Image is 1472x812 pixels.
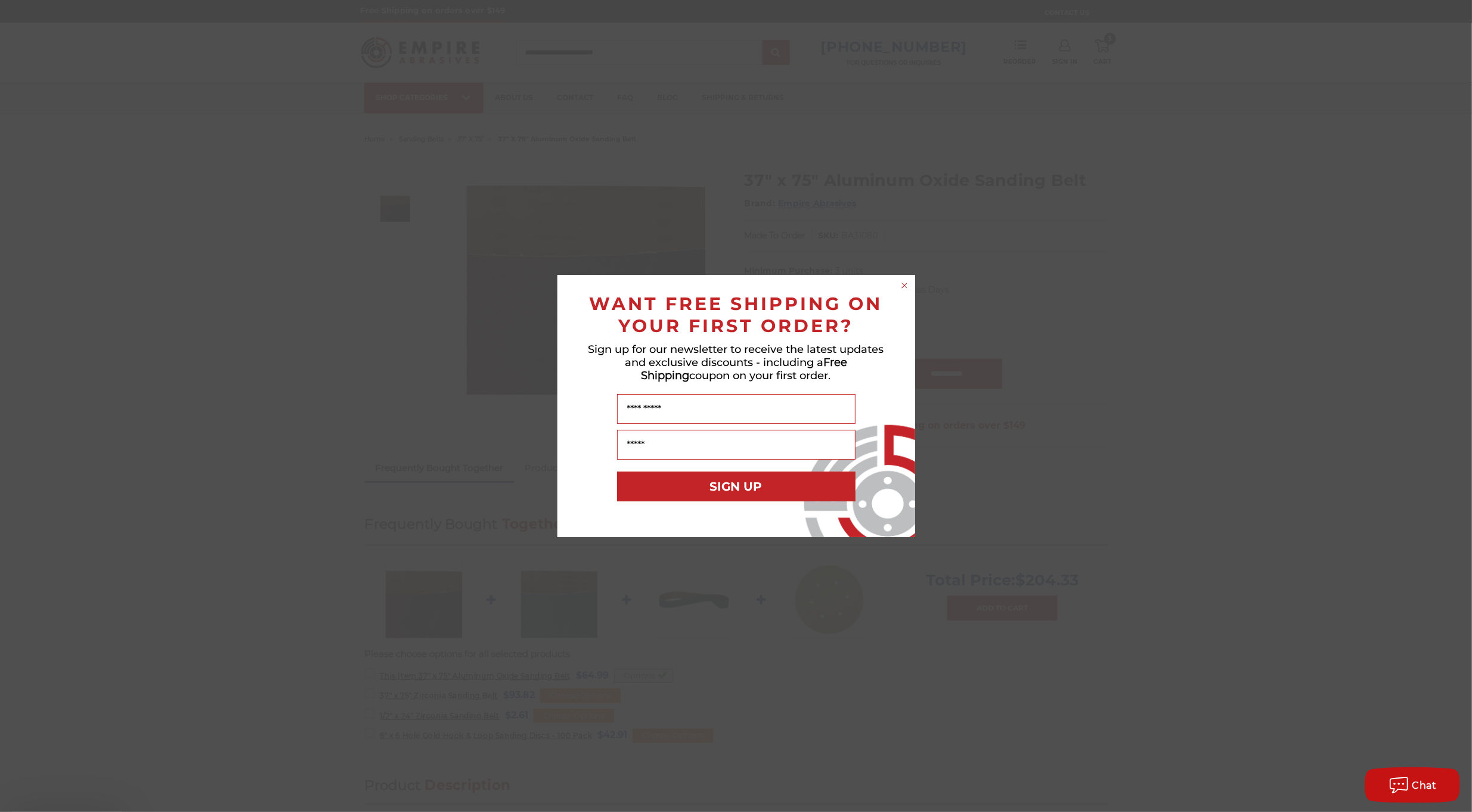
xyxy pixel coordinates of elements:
[590,293,883,337] span: WANT FREE SHIPPING ON YOUR FIRST ORDER?
[642,356,848,382] span: Free Shipping
[1412,780,1437,791] span: Chat
[1365,767,1460,803] button: Chat
[588,343,884,382] span: Sign up for our newsletter to receive the latest updates and exclusive discounts - including a co...
[617,472,856,501] button: SIGN UP
[898,280,910,292] button: Close dialog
